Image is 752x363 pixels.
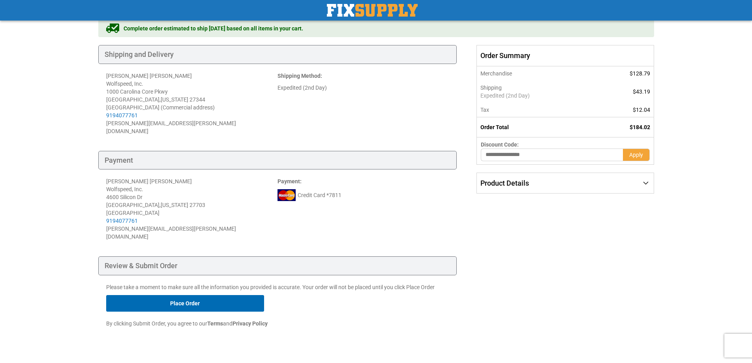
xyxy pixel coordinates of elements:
div: Credit Card *7811 [278,189,449,201]
span: [US_STATE] [161,202,188,208]
span: Shipping Method [278,73,321,79]
strong: Privacy Policy [233,320,268,327]
div: Shipping and Delivery [98,45,457,64]
button: Place Order [106,295,264,312]
address: [PERSON_NAME] [PERSON_NAME] Wolfspeed, Inc. 1000 Carolina Core Pkwy [GEOGRAPHIC_DATA] , 27344 [GE... [106,72,278,135]
span: $12.04 [633,107,650,113]
span: Product Details [480,179,529,187]
span: $43.19 [633,88,650,95]
img: Fix Industrial Supply [327,4,418,17]
span: $128.79 [630,70,650,77]
strong: Order Total [480,124,509,130]
span: [PERSON_NAME][EMAIL_ADDRESS][PERSON_NAME][DOMAIN_NAME] [106,226,236,240]
img: mc.png [278,189,296,201]
div: Expedited (2nd Day) [278,84,449,92]
a: 9194077761 [106,112,138,118]
div: Payment [98,151,457,170]
span: Discount Code: [481,141,519,148]
span: Payment [278,178,300,184]
strong: : [278,73,322,79]
span: Order Summary [476,45,654,66]
span: $184.02 [630,124,650,130]
span: Expedited (2nd Day) [480,92,591,100]
span: Shipping [480,85,502,91]
th: Tax [477,103,595,117]
span: Apply [629,152,643,158]
button: Apply [623,149,650,161]
strong: Terms [207,320,223,327]
p: Please take a moment to make sure all the information you provided is accurate. Your order will n... [106,283,449,291]
a: 9194077761 [106,218,138,224]
span: [US_STATE] [161,96,188,103]
strong: : [278,178,302,184]
p: By clicking Submit Order, you agree to our and [106,320,449,327]
a: store logo [327,4,418,17]
div: Review & Submit Order [98,256,457,275]
th: Merchandise [477,66,595,81]
div: [PERSON_NAME] [PERSON_NAME] Wolfspeed, Inc. 4600 Silicon Dr [GEOGRAPHIC_DATA] , 27703 [GEOGRAPHIC... [106,177,278,225]
span: [PERSON_NAME][EMAIL_ADDRESS][PERSON_NAME][DOMAIN_NAME] [106,120,236,134]
span: Complete order estimated to ship [DATE] based on all items in your cart. [124,24,303,32]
